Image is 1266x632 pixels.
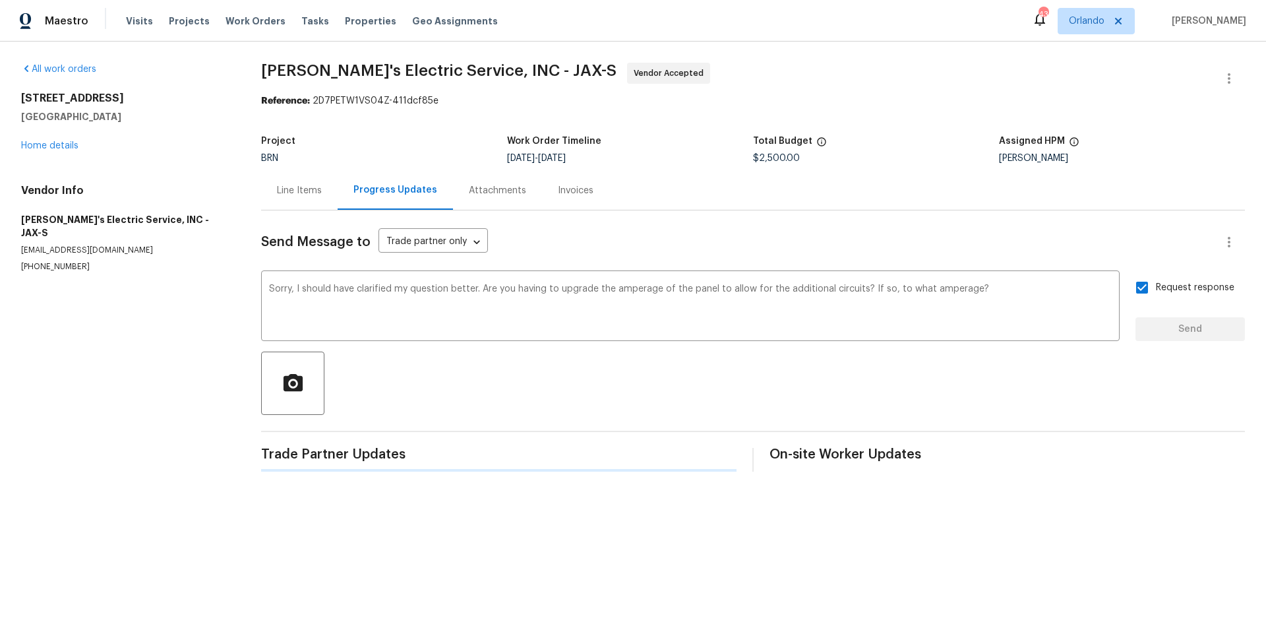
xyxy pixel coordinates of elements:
[469,184,526,197] div: Attachments
[507,137,601,146] h5: Work Order Timeline
[261,236,371,249] span: Send Message to
[378,232,488,253] div: Trade partner only
[1156,281,1234,295] span: Request response
[126,15,153,28] span: Visits
[21,92,229,105] h2: [STREET_ADDRESS]
[261,448,737,461] span: Trade Partner Updates
[261,154,278,163] span: BRN
[753,137,812,146] h5: Total Budget
[21,110,229,123] h5: [GEOGRAPHIC_DATA]
[169,15,210,28] span: Projects
[634,67,709,80] span: Vendor Accepted
[269,284,1112,331] textarea: Sorry, I should have clarified my question better. Are you having to upgrade the amperage of the ...
[261,94,1245,108] div: 2D7PETW1VS04Z-411dcf85e
[21,184,229,197] h4: Vendor Info
[261,63,617,79] span: [PERSON_NAME]'s Electric Service, INC - JAX-S
[21,141,78,150] a: Home details
[277,184,322,197] div: Line Items
[999,154,1245,163] div: [PERSON_NAME]
[261,96,310,106] b: Reference:
[1069,15,1104,28] span: Orlando
[999,137,1065,146] h5: Assigned HPM
[507,154,535,163] span: [DATE]
[507,154,566,163] span: -
[1166,15,1246,28] span: [PERSON_NAME]
[345,15,396,28] span: Properties
[769,448,1245,461] span: On-site Worker Updates
[753,154,800,163] span: $2,500.00
[412,15,498,28] span: Geo Assignments
[301,16,329,26] span: Tasks
[21,245,229,256] p: [EMAIL_ADDRESS][DOMAIN_NAME]
[558,184,593,197] div: Invoices
[21,261,229,272] p: [PHONE_NUMBER]
[1069,137,1079,154] span: The hpm assigned to this work order.
[261,137,295,146] h5: Project
[226,15,286,28] span: Work Orders
[1039,8,1048,21] div: 43
[21,213,229,239] h5: [PERSON_NAME]'s Electric Service, INC - JAX-S
[538,154,566,163] span: [DATE]
[816,137,827,154] span: The total cost of line items that have been proposed by Opendoor. This sum includes line items th...
[45,15,88,28] span: Maestro
[21,65,96,74] a: All work orders
[353,183,437,197] div: Progress Updates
